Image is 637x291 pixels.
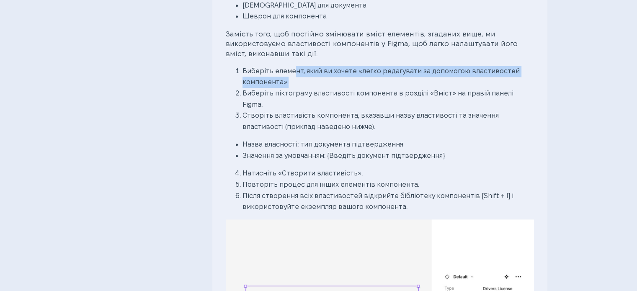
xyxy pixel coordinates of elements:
[242,110,534,132] li: Створіть властивість компонента, вказавши назву властивості та значення властивості (приклад наве...
[242,139,534,150] li: Назва власності: тип документа підтвердження
[242,179,534,191] li: Повторіть процес для інших елементів компонента.
[242,88,534,110] li: Виберіть піктограму властивості компонента в розділі «Вміст» на правій панелі Figma.
[242,191,534,213] li: Після створення всіх властивостей відкрийте бібліотеку компонентів [Shift + I] і використовуйте е...
[242,66,534,88] li: Виберіть елемент, який ви хочете «легко редагувати за допомогою властивостей компонента».
[226,29,534,59] p: Замість того, щоб постійно змінювати вміст елементів, згаданих вище, ми використовуємо властивост...
[242,11,534,22] li: Шеврон для компонента
[242,168,534,179] li: Натисніть «Створити властивість».
[242,150,534,162] li: Значення за умовчанням: {Введіть документ підтвердження}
